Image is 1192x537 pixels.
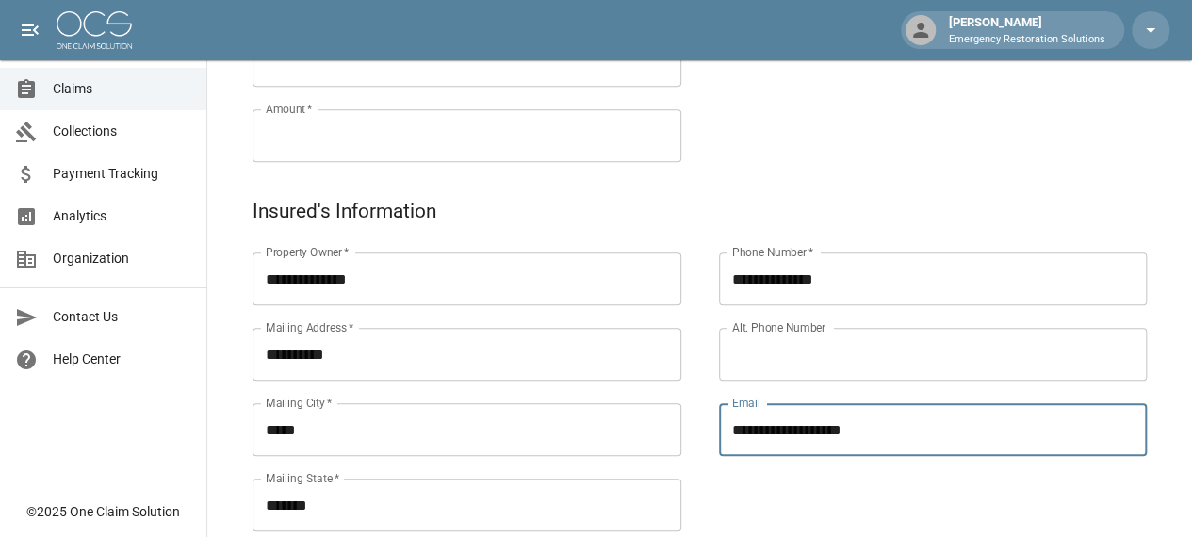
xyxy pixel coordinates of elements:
img: ocs-logo-white-transparent.png [57,11,132,49]
span: Payment Tracking [53,164,191,184]
label: Amount [266,101,313,117]
label: Mailing State [266,470,339,486]
label: Mailing Address [266,319,353,335]
span: Contact Us [53,307,191,327]
span: Organization [53,249,191,268]
div: © 2025 One Claim Solution [26,502,180,521]
label: Phone Number [732,244,813,260]
label: Alt. Phone Number [732,319,825,335]
p: Emergency Restoration Solutions [949,32,1105,48]
label: Property Owner [266,244,350,260]
label: Mailing City [266,395,333,411]
label: Email [732,395,760,411]
span: Collections [53,122,191,141]
div: [PERSON_NAME] [941,13,1113,47]
button: open drawer [11,11,49,49]
span: Analytics [53,206,191,226]
span: Claims [53,79,191,99]
span: Help Center [53,350,191,369]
